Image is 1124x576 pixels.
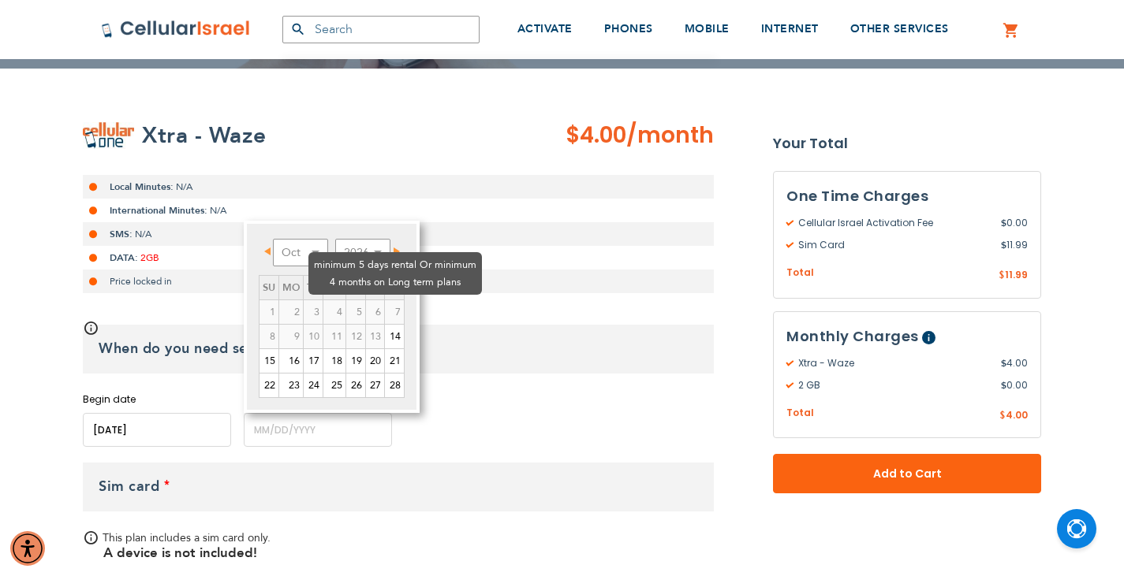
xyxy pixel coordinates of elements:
span: Sim Card [786,238,1001,252]
a: 25 [323,373,345,397]
strong: DATA: [110,251,138,264]
span: This plan includes a sim card only. [83,530,271,561]
span: $ [1001,356,1006,370]
span: 11.99 [1001,238,1028,252]
span: 2 GB [786,378,1001,392]
a: 28 [385,373,404,397]
span: 11 [323,325,345,348]
a: 17 [304,349,323,373]
strong: International Minutes: [110,204,207,217]
span: Monthly Charges [786,326,919,346]
span: $ [1001,378,1006,392]
span: 2GB [140,251,159,264]
span: 13 [366,325,384,348]
span: Next [394,247,400,255]
span: 11.99 [1005,268,1028,281]
span: 4.00 [1006,408,1028,422]
span: Xtra - Waze [786,356,1001,370]
td: minimum 5 days rental Or minimum 4 months on Long term plans [260,325,279,349]
a: 27 [366,373,384,397]
span: ACTIVATE [517,21,573,36]
span: $ [1001,238,1006,252]
span: Total [786,266,814,281]
span: N/A [135,228,151,240]
td: minimum 5 days rental Or minimum 4 months on Long term plans [304,325,323,349]
span: 10 [304,325,323,348]
a: 14 [385,325,404,348]
img: Xtra - Waze [83,122,134,149]
input: MM/DD/YYYY [244,413,392,447]
a: 22 [260,373,278,397]
span: Help [922,331,935,344]
span: $4.00 [566,120,626,151]
td: minimum 5 days rental Or minimum 4 months on Long term plans [323,325,346,349]
span: Total [786,406,814,421]
span: Add to Cart [825,466,989,482]
h3: One Time Charges [786,184,1028,208]
b: A device is not included! [103,544,257,562]
span: $ [999,409,1006,423]
div: Accessibility Menu [10,531,45,566]
a: 21 [385,349,404,373]
a: 20 [366,349,384,373]
a: 23 [279,373,303,397]
span: N/A [210,204,226,217]
span: Sim card [99,477,159,496]
span: $ [1001,216,1006,230]
a: 15 [260,349,278,373]
select: Select month [273,239,328,266]
img: Cellular Israel Logo [101,20,251,39]
span: MOBILE [685,21,730,36]
span: PHONES [604,21,653,36]
label: Begin date [83,392,231,407]
span: 9 [279,325,303,348]
span: /month [626,120,714,151]
button: Add to Cart [773,454,1041,493]
h2: Xtra - Waze [142,120,267,151]
strong: Your Total [773,132,1041,155]
a: 16 [279,349,303,373]
td: minimum 5 days rental Or minimum 4 months on Long term plans [279,325,304,349]
select: Select year [335,239,390,266]
span: N/A [176,180,192,193]
span: 4.00 [1001,356,1028,370]
input: MM/DD/YYYY [83,413,231,447]
h3: When do you need service? [83,325,714,373]
a: 19 [346,349,365,373]
span: Cellular Israel Activation Fee [786,216,1001,230]
span: Prev [264,247,271,255]
a: Next [383,241,403,261]
span: 8 [260,325,278,348]
strong: SMS: [110,228,133,240]
a: 26 [346,373,365,397]
span: $ [999,269,1005,283]
input: Search [282,16,480,43]
a: Prev [260,241,280,261]
span: INTERNET [761,21,819,36]
td: minimum 5 days rental Or minimum 4 months on Long term plans [346,325,366,349]
strong: Local Minutes: [110,180,174,193]
span: 0.00 [1001,216,1028,230]
td: minimum 5 days rental Or minimum 4 months on Long term plans [366,325,385,349]
span: 0.00 [1001,378,1028,392]
a: 24 [304,373,323,397]
span: OTHER SERVICES [850,21,949,36]
a: 18 [323,349,345,373]
span: 12 [346,325,365,348]
li: Price locked in [83,269,714,293]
